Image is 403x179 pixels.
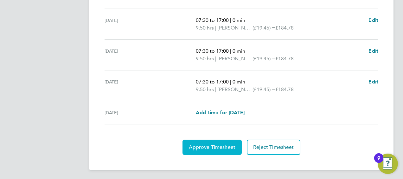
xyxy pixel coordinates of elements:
[230,17,231,23] span: |
[105,47,196,63] div: [DATE]
[196,17,229,23] span: 07:30 to 17:00
[368,78,378,86] a: Edit
[196,56,214,62] span: 9.50 hrs
[368,17,378,23] span: Edit
[215,86,216,92] span: |
[196,79,229,85] span: 07:30 to 17:00
[215,56,216,62] span: |
[275,56,294,62] span: £184.78
[368,48,378,54] span: Edit
[253,86,275,92] span: (£19.45) =
[233,79,245,85] span: 0 min
[196,48,229,54] span: 07:30 to 17:00
[218,24,253,32] span: [PERSON_NAME]
[215,25,216,31] span: |
[196,86,214,92] span: 9.50 hrs
[368,17,378,24] a: Edit
[377,158,380,166] div: 9
[196,109,245,116] a: Add time for [DATE]
[182,140,242,155] button: Approve Timesheet
[275,86,294,92] span: £184.78
[218,86,253,93] span: [PERSON_NAME]
[189,144,235,150] span: Approve Timesheet
[233,48,245,54] span: 0 min
[105,78,196,93] div: [DATE]
[378,154,398,174] button: Open Resource Center, 9 new notifications
[196,25,214,31] span: 9.50 hrs
[233,17,245,23] span: 0 min
[253,56,275,62] span: (£19.45) =
[230,48,231,54] span: |
[105,109,196,116] div: [DATE]
[230,79,231,85] span: |
[253,25,275,31] span: (£19.45) =
[218,55,253,63] span: [PERSON_NAME]
[368,47,378,55] a: Edit
[196,109,245,116] span: Add time for [DATE]
[253,144,294,150] span: Reject Timesheet
[247,140,300,155] button: Reject Timesheet
[275,25,294,31] span: £184.78
[105,17,196,32] div: [DATE]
